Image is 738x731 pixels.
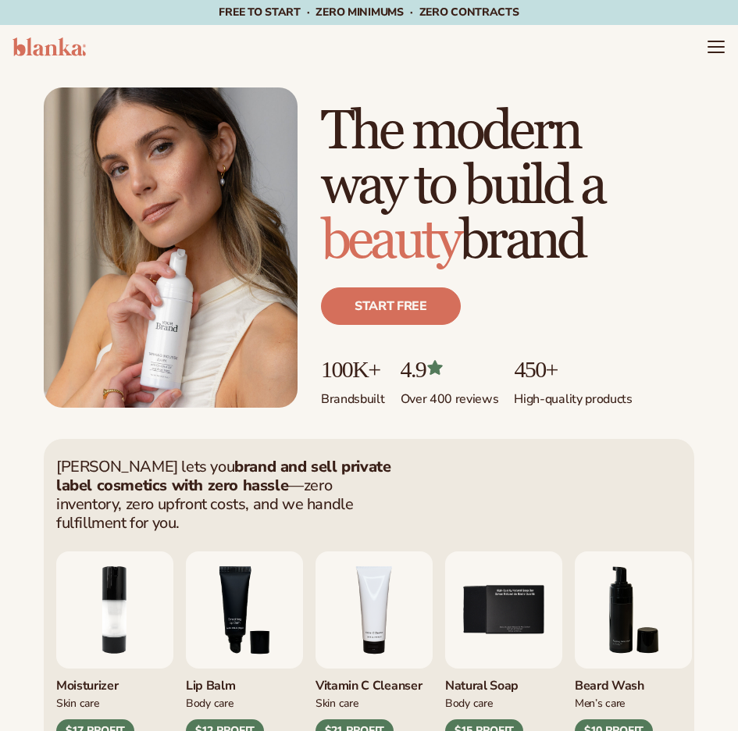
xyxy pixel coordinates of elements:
[401,382,499,408] p: Over 400 reviews
[321,208,459,274] span: beauty
[321,105,694,269] h1: The modern way to build a brand
[56,458,392,533] p: [PERSON_NAME] lets you —zero inventory, zero upfront costs, and we handle fulfillment for you.
[186,694,303,711] div: Body Care
[56,669,173,694] div: Moisturizer
[401,356,499,382] p: 4.9
[219,5,519,20] span: Free to start · ZERO minimums · ZERO contracts
[514,356,632,382] p: 450+
[316,694,433,711] div: Skin Care
[56,456,390,496] strong: brand and sell private label cosmetics with zero hassle
[56,551,173,669] img: Moisturizing lotion.
[514,382,632,408] p: High-quality products
[316,669,433,694] div: Vitamin C Cleanser
[321,382,385,408] p: Brands built
[575,669,692,694] div: Beard Wash
[186,669,303,694] div: Lip Balm
[186,551,303,669] img: Smoothing lip balm.
[445,551,562,669] img: Nature bar of soap.
[445,669,562,694] div: Natural Soap
[445,694,562,711] div: Body Care
[321,356,385,382] p: 100K+
[707,37,726,56] summary: Menu
[12,37,86,56] img: logo
[575,694,692,711] div: Men’s Care
[575,551,692,669] img: Foaming beard wash.
[56,694,173,711] div: Skin Care
[44,87,298,408] img: Female holding tanning mousse.
[316,551,433,669] img: Vitamin c cleanser.
[321,287,461,325] a: Start free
